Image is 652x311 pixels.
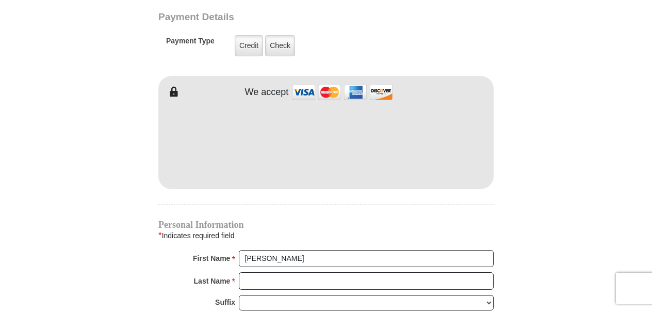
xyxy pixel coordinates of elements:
h3: Payment Details [158,11,421,23]
div: Indicates required field [158,229,494,242]
label: Credit [235,35,263,56]
strong: Suffix [215,295,235,309]
img: credit cards accepted [291,81,394,103]
h4: We accept [245,87,289,98]
strong: First Name [193,251,230,266]
h4: Personal Information [158,221,494,229]
h5: Payment Type [166,37,215,51]
strong: Last Name [194,274,231,288]
label: Check [265,35,295,56]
